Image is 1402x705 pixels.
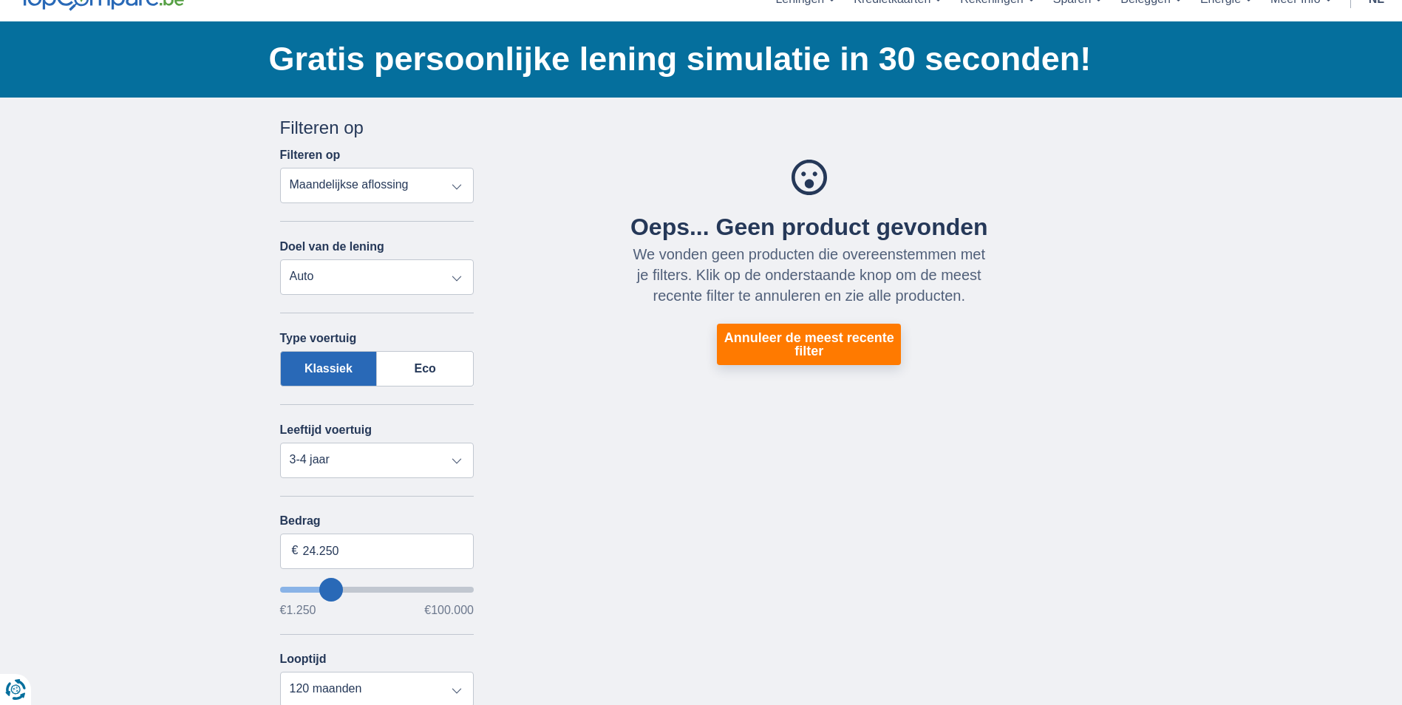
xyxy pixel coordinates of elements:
[717,324,901,365] button: Annuleer de meest recente filter
[269,36,1123,82] h1: Gratis persoonlijke lening simulatie in 30 seconden!
[280,332,357,345] label: Type voertuig
[377,351,474,386] label: Eco
[792,160,827,195] img: Oeps... Geen product gevonden
[280,149,341,162] label: Filteren op
[280,115,474,140] div: Filteren op
[629,213,990,241] div: Oeps... Geen product gevonden
[280,351,378,386] label: Klassiek
[280,514,474,528] label: Bedrag
[424,604,474,616] span: €100.000
[629,244,990,306] div: We vonden geen producten die overeenstemmen met je filters. Klik op de onderstaande knop om de me...
[280,604,316,616] span: €1.250
[280,587,474,593] input: wantToBorrow
[280,653,327,666] label: Looptijd
[280,240,384,253] label: Doel van de lening
[280,423,372,437] label: Leeftijd voertuig
[292,542,299,559] span: €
